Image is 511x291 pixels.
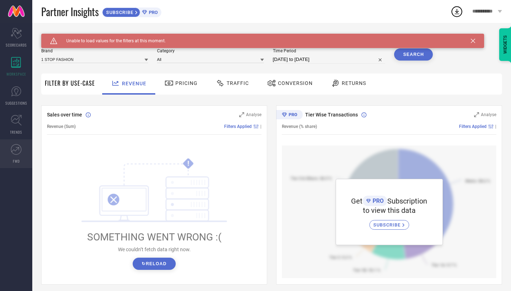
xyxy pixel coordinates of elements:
div: Open download list [450,5,463,18]
span: Time Period [273,48,385,53]
span: SYSTEM WORKSPACE [41,34,91,39]
span: Brand [41,48,148,53]
span: Analyse [246,112,261,117]
span: | [495,124,496,129]
span: TRENDS [10,129,22,135]
svg: Zoom [474,112,479,117]
span: SUBSCRIBE [103,10,135,15]
tspan: ! [188,159,189,168]
span: Tier Wise Transactions [305,112,358,118]
span: Unable to load values for the filters at this moment. [57,38,166,43]
span: Filter By Use-Case [45,79,95,87]
button: ↻Reload [133,258,175,270]
span: Filters Applied [459,124,487,129]
span: Traffic [227,80,249,86]
a: SUBSCRIBEPRO [102,6,161,17]
span: SOMETHING WENT WRONG :( [87,231,222,243]
div: Premium [276,110,303,121]
span: Pricing [175,80,198,86]
span: PRO [371,197,384,204]
span: Returns [342,80,366,86]
svg: Zoom [239,112,244,117]
span: Sales over time [47,112,82,118]
span: Subscription [387,197,427,205]
span: SUBSCRIBE [373,222,402,228]
span: We couldn’t fetch data right now. [118,247,191,252]
span: PRO [147,10,158,15]
span: FWD [13,158,20,164]
span: Partner Insights [41,4,99,19]
span: SUGGESTIONS [5,100,27,106]
span: Revenue [122,81,146,86]
button: Search [394,48,433,61]
span: Filters Applied [224,124,252,129]
span: | [260,124,261,129]
span: Category [157,48,264,53]
span: Get [351,197,363,205]
input: Select time period [273,55,385,64]
span: Conversion [278,80,313,86]
span: to view this data [363,206,416,215]
span: SCORECARDS [6,42,27,48]
a: SUBSCRIBE [369,215,409,230]
span: Revenue (Sum) [47,124,76,129]
span: WORKSPACE [6,71,26,77]
span: Revenue (% share) [282,124,317,129]
span: Analyse [481,112,496,117]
